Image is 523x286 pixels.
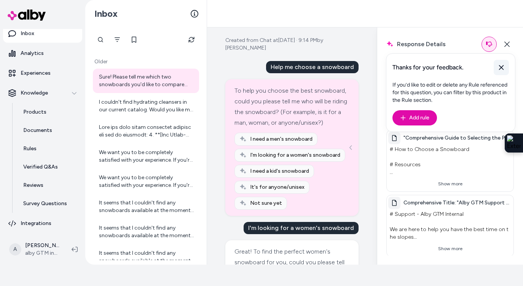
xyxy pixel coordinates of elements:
span: I need a kid's snowboard [250,167,309,175]
p: Rules [23,145,37,153]
a: We want you to be completely satisfied with your experience. If you're not happy with your purcha... [93,169,199,194]
a: Analytics [3,44,82,63]
div: We want you to be completely satisfied with your experience. If you're not happy with your purcha... [99,149,195,164]
p: Documents [23,127,52,134]
a: Documents [16,121,82,140]
img: Extension Icon [507,135,521,151]
a: It seems that I couldn't find any snowboards available at the moment. However, I can help you wit... [93,245,199,269]
p: Older [93,58,199,66]
div: I'm looking for a women's snowboard [244,222,359,234]
div: Created from Chat at [DATE] · 9:14 PM by [PERSON_NAME] [225,37,359,52]
a: Sure! Please tell me which two snowboards you'd like to compare from the list I provided, or if y... [93,69,199,93]
img: alby Logo [8,10,46,21]
a: It seems that I couldn't find any snowboards available at the moment. However, I can help you wit... [93,220,199,244]
a: Rules [16,140,82,158]
button: A[PERSON_NAME]alby GTM internal [5,237,65,262]
div: Help me choose a snowboard [266,61,359,73]
span: I need a men's snowboard [250,135,313,143]
a: Experiences [3,64,82,82]
a: I couldn't find hydrating cleansers in our current catalog. Would you like me to help you find ot... [93,94,199,118]
h3: Thanks for your feedback. [392,60,509,75]
button: Knowledge [3,84,82,102]
p: Knowledge [21,89,48,97]
p: Products [23,108,46,116]
p: Inbox [21,30,34,37]
p: Integrations [21,220,51,227]
a: Survey Questions [16,194,82,213]
span: I'm looking for a women's snowboard [250,151,340,159]
p: [PERSON_NAME] [25,242,59,249]
h2: Response Details [386,37,497,52]
a: We want you to be completely satisfied with your experience. If you're not happy with your purcha... [93,144,199,169]
p: Verified Q&As [23,163,58,171]
button: See more [346,143,356,152]
button: Add rule [392,110,437,125]
button: Refresh [184,32,199,47]
div: To help you choose the best snowboard, could you please tell me who will be riding the snowboard?... [234,85,349,128]
div: It seems that I couldn't find any snowboards available at the moment. However, I can help you wit... [99,224,195,239]
button: Filter [110,32,125,47]
a: Lore ips dolo sitam consectet adipisc eli sed do eiusmodt: 4. **[Inc Utlab-etdolore Magnaaliq](en... [93,119,199,143]
span: "Comprehensive Guide to Selecting the Perfect Snowboard: Resources, Support, and Expert Tips" - 1 [403,134,512,142]
div: I couldn't find hydrating cleansers in our current catalog. Would you like me to help you find ot... [99,98,195,114]
p: Reviews [23,182,43,189]
p: # How to Choose a Snowboard # Resources - Generated test data docs - GraphiQL API explorer © 2025... [388,144,512,178]
p: # Support - Alby GTM Internal We are here to help you have the best time on the slopes # Contact ... [388,209,512,243]
div: It seems that I couldn't find any snowboards available at the moment. If you have specific prefer... [99,199,195,214]
button: Show more [388,178,512,190]
span: Not sure yet [250,199,282,207]
a: Inbox [3,24,82,43]
a: Verified Q&As [16,158,82,176]
p: Experiences [21,69,51,77]
h2: Inbox [94,8,118,19]
p: Analytics [21,50,44,57]
a: Products [16,103,82,121]
span: A [9,243,21,255]
a: Integrations [3,214,82,233]
button: Show more [388,243,512,255]
span: It's for anyone/unisex [250,183,305,191]
a: It seems that I couldn't find any snowboards available at the moment. If you have specific prefer... [93,194,199,219]
div: Lore ips dolo sitam consectet adipisc eli sed do eiusmodt: 4. **[Inc Utlab-etdolore Magnaaliq](en... [99,124,195,139]
p: Survey Questions [23,200,67,207]
span: Comprehensive Title: "Alby GTM Support Framework and Customer Satisfaction Enhancement Policies" - 0 [403,199,512,207]
div: We want you to be completely satisfied with your experience. If you're not happy with your purcha... [99,174,195,189]
span: alby GTM internal [25,249,59,257]
div: It seems that I couldn't find any snowboards available at the moment. However, I can help you wit... [99,249,195,265]
p: If you’d like to edit or delete any Rule referenced for this question, you can filter by this pro... [392,81,509,104]
div: Sure! Please tell me which two snowboards you'd like to compare from the list I provided, or if y... [99,73,195,88]
a: Reviews [16,176,82,194]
